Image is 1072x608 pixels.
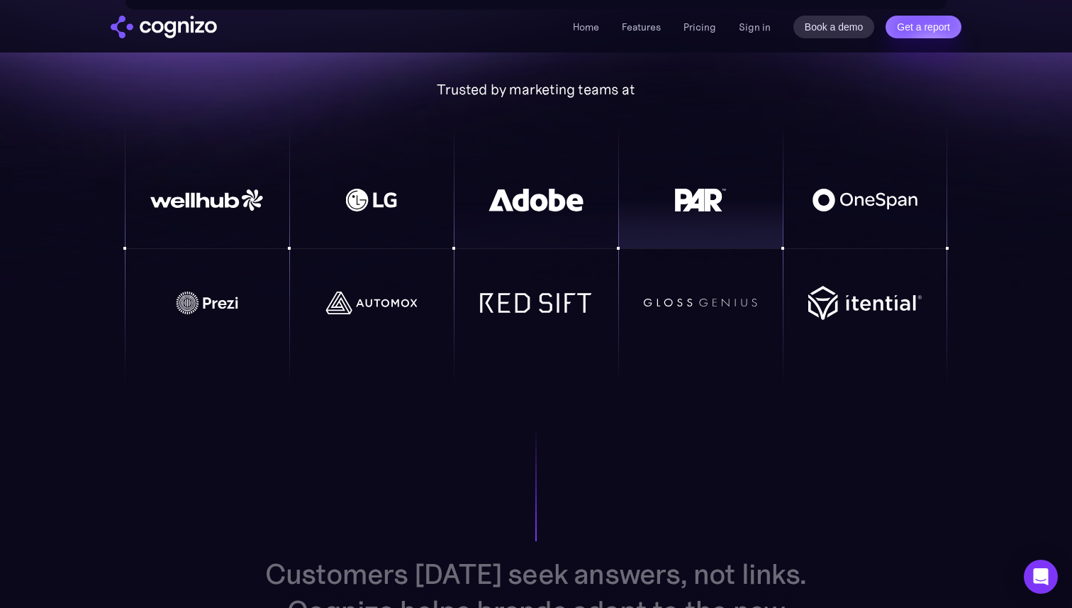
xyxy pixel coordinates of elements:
[739,18,771,35] a: Sign in
[793,16,875,38] a: Book a demo
[1024,560,1058,594] div: Open Intercom Messenger
[125,81,947,98] div: Trusted by marketing teams at
[886,16,961,38] a: Get a report
[111,16,217,38] a: home
[573,21,599,33] a: Home
[683,21,716,33] a: Pricing
[111,16,217,38] img: cognizo logo
[622,21,661,33] a: Features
